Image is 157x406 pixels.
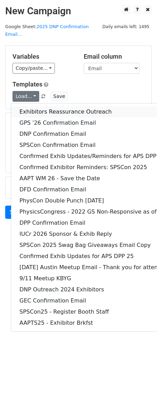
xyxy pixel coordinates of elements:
span: Daily emails left: 1495 [100,23,152,31]
a: Load... [13,91,39,102]
iframe: Chat Widget [122,373,157,406]
a: 2025 DNP Confirmation Email... [5,24,89,37]
h5: Email column [84,53,144,60]
button: Save [50,91,68,102]
a: Send [5,206,28,219]
a: Copy/paste... [13,63,55,74]
h5: Variables [13,53,73,60]
small: Google Sheet: [5,24,89,37]
a: Templates [13,81,42,88]
h2: New Campaign [5,5,152,17]
a: Daily emails left: 1495 [100,24,152,29]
